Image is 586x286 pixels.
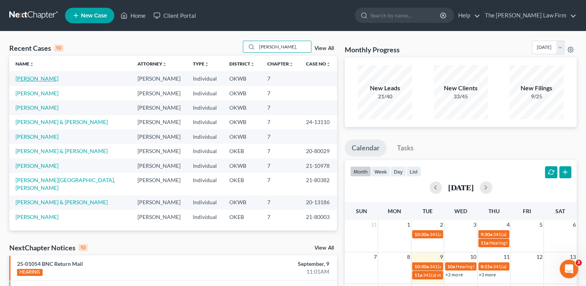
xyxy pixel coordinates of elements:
[481,240,488,246] span: 11a
[79,244,88,251] div: 10
[187,129,223,144] td: Individual
[15,133,58,140] a: [PERSON_NAME]
[481,231,492,237] span: 9:30a
[447,264,455,269] span: 10a
[250,62,255,67] i: unfold_more
[358,93,412,100] div: 21/40
[423,208,433,214] span: Tue
[326,62,331,67] i: unfold_more
[223,115,261,129] td: OKWB
[187,144,223,158] td: Individual
[300,115,337,129] td: 24-13110
[261,71,300,86] td: 7
[223,195,261,210] td: OKWB
[473,220,477,229] span: 3
[523,208,531,214] span: Fri
[358,84,412,93] div: New Leads
[430,264,504,269] span: 341(a) meeting for [PERSON_NAME]
[131,129,187,144] td: [PERSON_NAME]
[488,208,500,214] span: Thu
[204,62,209,67] i: unfold_more
[15,119,108,125] a: [PERSON_NAME] & [PERSON_NAME]
[481,9,576,22] a: The [PERSON_NAME] Law Firm
[131,86,187,100] td: [PERSON_NAME]
[430,231,504,237] span: 341(a) meeting for [PERSON_NAME]
[345,140,387,157] a: Calendar
[576,260,582,266] span: 3
[223,159,261,173] td: OKWB
[223,129,261,144] td: OKWB
[371,166,390,177] button: week
[300,173,337,195] td: 21-80382
[267,61,294,67] a: Chapterunfold_more
[187,86,223,100] td: Individual
[15,104,58,111] a: [PERSON_NAME]
[261,100,300,115] td: 7
[469,252,477,262] span: 10
[187,159,223,173] td: Individual
[162,62,167,67] i: unfold_more
[306,61,331,67] a: Case Nounfold_more
[15,177,115,191] a: [PERSON_NAME][GEOGRAPHIC_DATA], [PERSON_NAME]
[117,9,150,22] a: Home
[187,210,223,224] td: Individual
[445,272,462,277] a: +2 more
[414,264,429,269] span: 10:30a
[406,220,411,229] span: 1
[187,173,223,195] td: Individual
[456,264,516,269] span: Hearing for [PERSON_NAME]
[261,129,300,144] td: 7
[131,210,187,224] td: [PERSON_NAME]
[350,166,371,177] button: month
[15,162,58,169] a: [PERSON_NAME]
[569,252,577,262] span: 13
[261,144,300,158] td: 7
[406,252,411,262] span: 8
[261,210,300,224] td: 7
[229,61,255,67] a: Districtunfold_more
[300,195,337,210] td: 20-13186
[223,86,261,100] td: OKWB
[15,90,58,96] a: [PERSON_NAME]
[448,183,474,191] h2: [DATE]
[505,220,510,229] span: 4
[479,272,496,277] a: +3 more
[131,71,187,86] td: [PERSON_NAME]
[261,173,300,195] td: 7
[373,252,378,262] span: 7
[9,43,63,53] div: Recent Cases
[261,195,300,210] td: 7
[439,252,444,262] span: 9
[187,100,223,115] td: Individual
[223,100,261,115] td: OKWB
[54,45,63,52] div: 10
[414,272,422,278] span: 11a
[257,41,311,52] input: Search by name...
[230,260,329,268] div: September, 9
[434,93,488,100] div: 33/45
[434,84,488,93] div: New Clients
[15,214,58,220] a: [PERSON_NAME]
[131,159,187,173] td: [PERSON_NAME]
[300,210,337,224] td: 21-80003
[390,166,406,177] button: day
[223,210,261,224] td: OKEB
[406,166,421,177] button: list
[131,195,187,210] td: [PERSON_NAME]
[555,208,565,214] span: Sat
[345,45,400,54] h3: Monthly Progress
[150,9,200,22] a: Client Portal
[572,220,577,229] span: 6
[261,115,300,129] td: 7
[536,252,543,262] span: 12
[131,173,187,195] td: [PERSON_NAME]
[15,75,58,82] a: [PERSON_NAME]
[439,220,444,229] span: 2
[17,269,43,276] div: HEARING
[131,115,187,129] td: [PERSON_NAME]
[539,220,543,229] span: 5
[560,260,578,278] iframe: Intercom live chat
[223,71,261,86] td: OKWB
[9,243,88,252] div: NextChapter Notices
[15,148,108,154] a: [PERSON_NAME] & [PERSON_NAME]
